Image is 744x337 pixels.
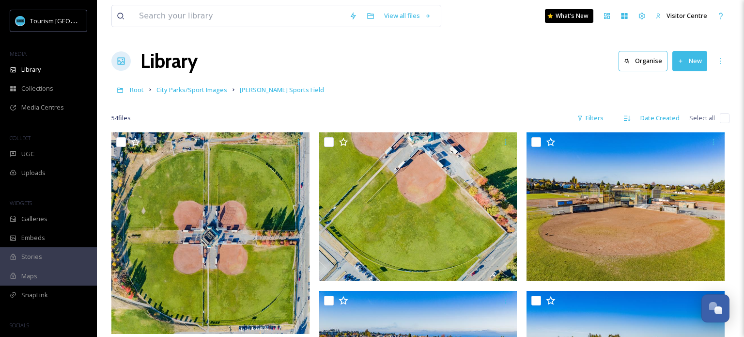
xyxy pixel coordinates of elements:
[134,5,344,27] input: Search your library
[21,272,37,281] span: Maps
[379,6,436,25] a: View all files
[21,84,53,93] span: Collections
[527,132,725,281] img: Tourism Nanaimo Sports McGirr Sports Fields (51).jpg
[10,321,29,329] span: SOCIALS
[666,11,707,20] span: Visitor Centre
[651,6,712,25] a: Visitor Centre
[701,294,729,322] button: Open Chat
[319,132,517,281] img: Tourism Nanaimo Sports McGirr Sports Fields (52).jpg
[140,47,198,76] a: Library
[21,290,48,300] span: SnapLink
[15,16,25,26] img: tourism_nanaimo_logo.jpeg
[30,16,117,25] span: Tourism [GEOGRAPHIC_DATA]
[545,9,593,23] a: What's New
[21,168,46,177] span: Uploads
[10,50,27,57] span: MEDIA
[689,113,715,123] span: Select all
[21,252,42,261] span: Stories
[10,134,31,142] span: COLLECT
[21,214,47,224] span: Galleries
[21,149,34,159] span: UGC
[10,199,32,207] span: WIDGETS
[111,113,131,123] span: 54 file s
[619,51,672,71] a: Organise
[156,85,227,94] span: City Parks/Sport Images
[572,109,608,128] div: Filters
[21,103,64,112] span: Media Centres
[130,84,144,96] a: Root
[21,233,45,242] span: Embeds
[130,85,144,94] span: Root
[240,85,324,94] span: [PERSON_NAME] Sports Field
[240,84,324,96] a: [PERSON_NAME] Sports Field
[635,109,684,128] div: Date Created
[111,132,310,334] img: Tourism Nanaimo Sports McGirr Sports Fields (53).jpg
[672,51,707,71] button: New
[156,84,227,96] a: City Parks/Sport Images
[619,51,667,71] button: Organise
[21,65,41,74] span: Library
